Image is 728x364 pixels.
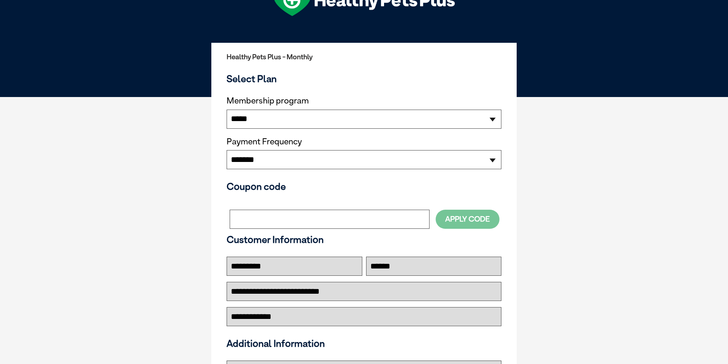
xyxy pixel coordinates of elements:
[227,234,501,245] h3: Customer Information
[436,210,499,228] button: Apply Code
[227,96,501,106] label: Membership program
[224,338,504,349] h3: Additional Information
[227,137,302,147] label: Payment Frequency
[227,181,501,192] h3: Coupon code
[227,53,501,61] h2: Healthy Pets Plus - Monthly
[227,73,501,84] h3: Select Plan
